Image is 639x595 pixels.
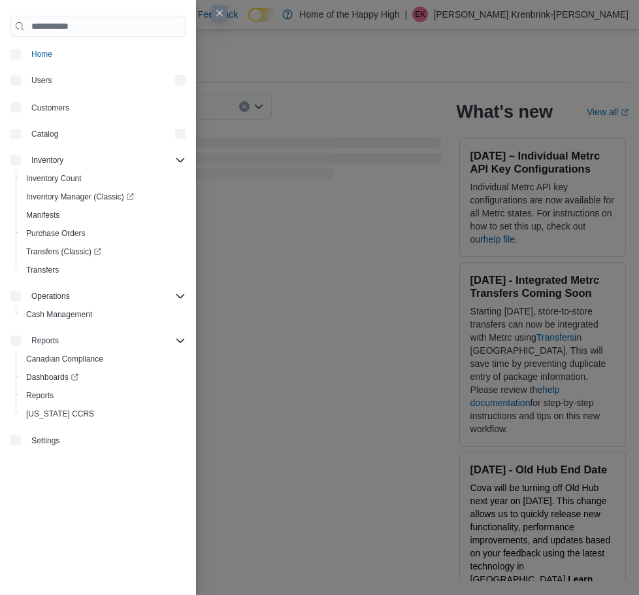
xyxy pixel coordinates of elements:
span: Transfers (Classic) [26,246,101,257]
span: Customers [26,99,186,115]
span: Cash Management [21,307,186,322]
span: Home [31,49,52,59]
button: Inventory [26,152,69,168]
a: Reports [21,388,59,403]
span: Catalog [31,129,58,139]
button: Operations [5,287,191,305]
a: Cash Management [21,307,97,322]
span: Transfers [21,262,186,278]
button: Reports [26,333,64,348]
span: Cash Management [26,309,92,320]
a: Dashboards [21,369,84,385]
span: Transfers [26,265,59,275]
button: Close this dialog [212,5,227,21]
button: Reports [5,331,191,350]
a: Customers [26,100,74,116]
a: Inventory Manager (Classic) [16,188,191,206]
span: Users [26,73,186,88]
span: Dashboards [21,369,186,385]
span: Transfers (Classic) [21,244,186,260]
span: Inventory Count [26,173,82,184]
span: Inventory Count [21,171,186,186]
button: Users [26,73,57,88]
a: Dashboards [16,368,191,386]
button: Cash Management [16,305,191,324]
span: Manifests [21,207,186,223]
span: Catalog [26,126,186,142]
nav: Complex example [10,39,186,452]
a: Manifests [21,207,65,223]
span: Canadian Compliance [21,351,186,367]
button: Users [5,71,191,90]
button: Manifests [16,206,191,224]
span: Reports [26,390,54,401]
button: Operations [26,288,75,304]
span: Washington CCRS [21,406,186,422]
button: Purchase Orders [16,224,191,243]
span: Inventory Manager (Classic) [26,192,134,202]
span: Customers [31,103,69,113]
span: Reports [21,388,186,403]
span: Inventory Manager (Classic) [21,189,186,205]
a: Inventory Count [21,171,87,186]
button: Transfers [16,261,191,279]
span: Purchase Orders [26,228,86,239]
button: Settings [5,431,191,450]
button: Customers [5,97,191,116]
a: Settings [26,433,65,449]
span: Operations [26,288,186,304]
button: Home [5,44,191,63]
span: [US_STATE] CCRS [26,409,94,419]
button: Inventory Count [16,169,191,188]
a: Transfers (Classic) [16,243,191,261]
span: Users [31,75,52,86]
span: Reports [26,333,186,348]
span: Settings [31,435,59,446]
span: Reports [31,335,59,346]
span: Home [26,46,186,62]
span: Inventory [31,155,63,165]
span: Settings [26,432,186,449]
span: Inventory [26,152,186,168]
button: Inventory [5,151,191,169]
button: Canadian Compliance [16,350,191,368]
a: Inventory Manager (Classic) [21,189,139,205]
span: Canadian Compliance [26,354,103,364]
a: Canadian Compliance [21,351,108,367]
button: Reports [16,386,191,405]
a: Transfers (Classic) [21,244,106,260]
a: Home [26,46,57,62]
button: [US_STATE] CCRS [16,405,191,423]
a: Transfers [21,262,64,278]
a: Purchase Orders [21,226,91,241]
button: Catalog [26,126,63,142]
a: [US_STATE] CCRS [21,406,99,422]
button: Catalog [5,125,191,143]
span: Purchase Orders [21,226,186,241]
span: Operations [31,291,70,301]
span: Dashboards [26,372,78,382]
span: Manifests [26,210,59,220]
